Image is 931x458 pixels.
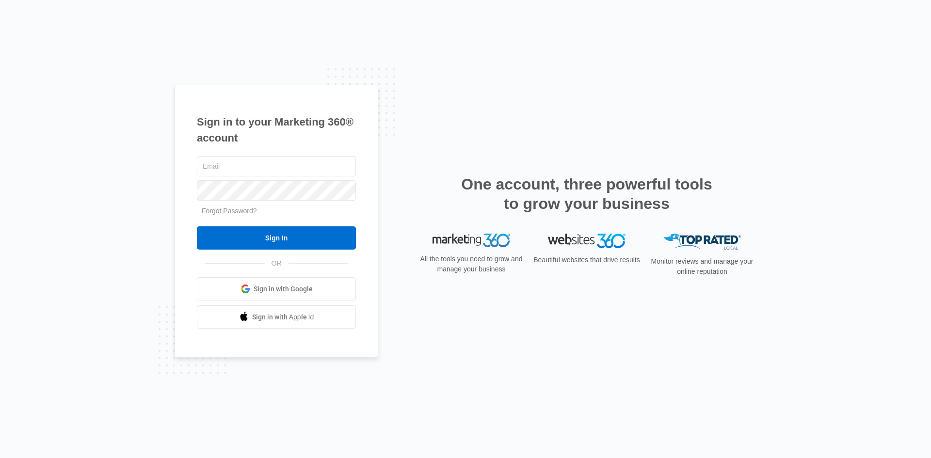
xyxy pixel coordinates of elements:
[252,312,314,322] span: Sign in with Apple Id
[197,277,356,300] a: Sign in with Google
[197,156,356,176] input: Email
[202,207,257,215] a: Forgot Password?
[458,174,715,213] h2: One account, three powerful tools to grow your business
[548,234,626,248] img: Websites 360
[254,284,313,294] span: Sign in with Google
[663,234,741,250] img: Top Rated Local
[197,305,356,329] a: Sign in with Apple Id
[433,234,510,247] img: Marketing 360
[265,258,289,268] span: OR
[417,254,526,274] p: All the tools you need to grow and manage your business
[197,226,356,250] input: Sign In
[532,255,641,265] p: Beautiful websites that drive results
[197,114,356,146] h1: Sign in to your Marketing 360® account
[648,256,756,277] p: Monitor reviews and manage your online reputation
